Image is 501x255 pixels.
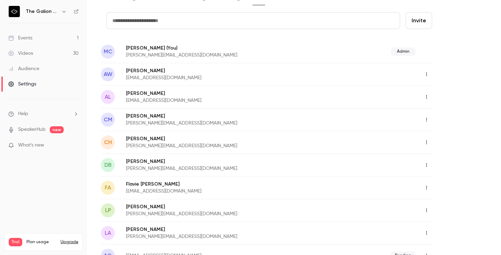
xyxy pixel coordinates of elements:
p: Flavie [PERSON_NAME] [126,181,311,188]
img: The Galion Project [9,6,20,17]
span: AW [104,70,112,78]
span: CH [104,138,112,147]
button: Upgrade [61,239,78,245]
span: AL [105,93,111,101]
p: [PERSON_NAME][EMAIL_ADDRESS][DOMAIN_NAME] [126,210,329,217]
p: [PERSON_NAME] [126,203,329,210]
span: DB [104,161,112,169]
span: LP [105,206,111,215]
span: (You) [165,44,177,52]
span: What's new [18,142,44,149]
p: [PERSON_NAME][EMAIL_ADDRESS][DOMAIN_NAME] [126,142,329,149]
span: Help [18,110,28,118]
button: Invite [406,12,432,29]
span: Admin [391,47,415,56]
div: Settings [8,81,36,88]
p: [PERSON_NAME][EMAIL_ADDRESS][DOMAIN_NAME] [126,233,329,240]
p: [EMAIL_ADDRESS][DOMAIN_NAME] [126,74,311,81]
p: [PERSON_NAME][EMAIL_ADDRESS][DOMAIN_NAME] [126,120,329,127]
span: new [50,126,64,133]
a: SpeakerHub [18,126,46,133]
p: [PERSON_NAME] [126,67,311,74]
p: [EMAIL_ADDRESS][DOMAIN_NAME] [126,97,311,104]
div: Videos [8,50,33,57]
p: [PERSON_NAME] [126,158,329,165]
li: help-dropdown-opener [8,110,79,118]
p: [EMAIL_ADDRESS][DOMAIN_NAME] [126,188,311,195]
p: [PERSON_NAME][EMAIL_ADDRESS][DOMAIN_NAME] [126,52,314,59]
h6: The Galion Project [26,8,58,15]
iframe: Noticeable Trigger [70,142,79,149]
span: CM [104,115,112,124]
span: Trial [9,238,22,246]
p: [PERSON_NAME] [126,135,329,142]
span: LA [105,229,111,237]
p: [PERSON_NAME][EMAIL_ADDRESS][DOMAIN_NAME] [126,165,329,172]
div: Events [8,35,32,42]
p: [PERSON_NAME] [126,44,314,52]
span: FA [105,183,111,192]
span: MC [104,47,112,56]
span: Plan usage [26,239,56,245]
p: [PERSON_NAME] [126,113,329,120]
p: [PERSON_NAME] [126,226,329,233]
div: Audience [8,65,39,72]
p: [PERSON_NAME] [126,90,311,97]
